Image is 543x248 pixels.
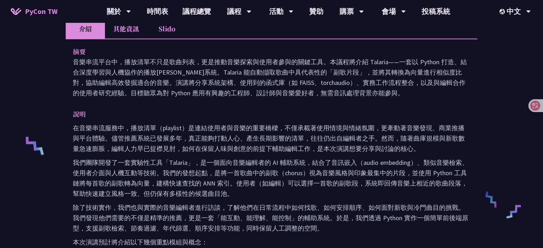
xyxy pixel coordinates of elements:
[73,46,456,57] p: 摘要
[73,123,470,154] p: 在音樂串流服務中，播放清單（playlist）是連結使用者與音樂的重要橋樑，不僅承載著使用情境與情緒氛圍，更牽動著音樂發現、商業推播與平台體驗。儘管推薦系統已發展多年，真正能夠打動人心、產生長期...
[73,202,470,233] p: 除了技術實作，我們也與實際的音樂編輯者進行訪談，了解他們在日常流程中如何找歌、如何安排順序、如何面對新歌與冷門曲目的挑戰。我們發現他們需要的不僅是精準的推薦，更是一套「能互動、能理解、能控制」的...
[25,6,57,17] span: PyCon TW
[73,57,470,98] p: 音樂串流平台中，播放清單不只是歌曲列表，更是推動音樂探索與使用者參與的關鍵工具。本議程將介紹 Talaria——一套以 Python 打造、結合深度學習與人機協作的播放[PERSON_NAME]...
[73,237,470,247] p: 本次演講預計將介紹以下幾個重點模組與概念：
[66,19,105,39] li: 介紹
[73,157,470,199] p: 我們團隊開發了一套實驗性工具「Talaria」，是一個面向音樂編輯者的 AI 輔助系統，結合了音訊嵌入（audio embedding）、類似音樂檢索、使用者介面與人機互動等技術。我們的發想起點...
[105,19,147,39] li: 其他資訊
[73,109,456,119] p: 說明
[147,19,186,39] li: Slido
[499,9,507,14] img: Locale Icon
[4,2,65,20] a: PyCon TW
[11,8,21,15] img: Home icon of PyCon TW 2025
